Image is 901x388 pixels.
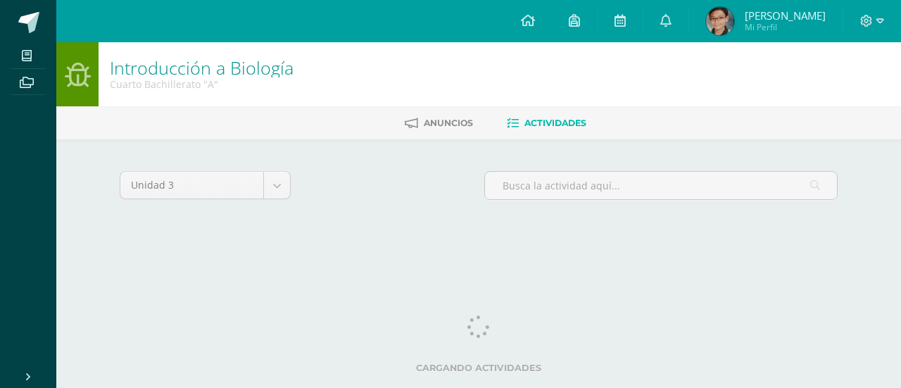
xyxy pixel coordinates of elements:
[745,8,826,23] span: [PERSON_NAME]
[745,21,826,33] span: Mi Perfil
[507,112,586,134] a: Actividades
[405,112,473,134] a: Anuncios
[524,118,586,128] span: Actividades
[110,56,294,80] a: Introducción a Biología
[120,363,838,373] label: Cargando actividades
[120,172,290,199] a: Unidad 3
[131,172,253,199] span: Unidad 3
[110,77,294,91] div: Cuarto Bachillerato 'A'
[424,118,473,128] span: Anuncios
[110,58,294,77] h1: Introducción a Biología
[485,172,837,199] input: Busca la actividad aquí...
[706,7,734,35] img: 3bba886a9c75063d96c5e58f8e6632be.png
